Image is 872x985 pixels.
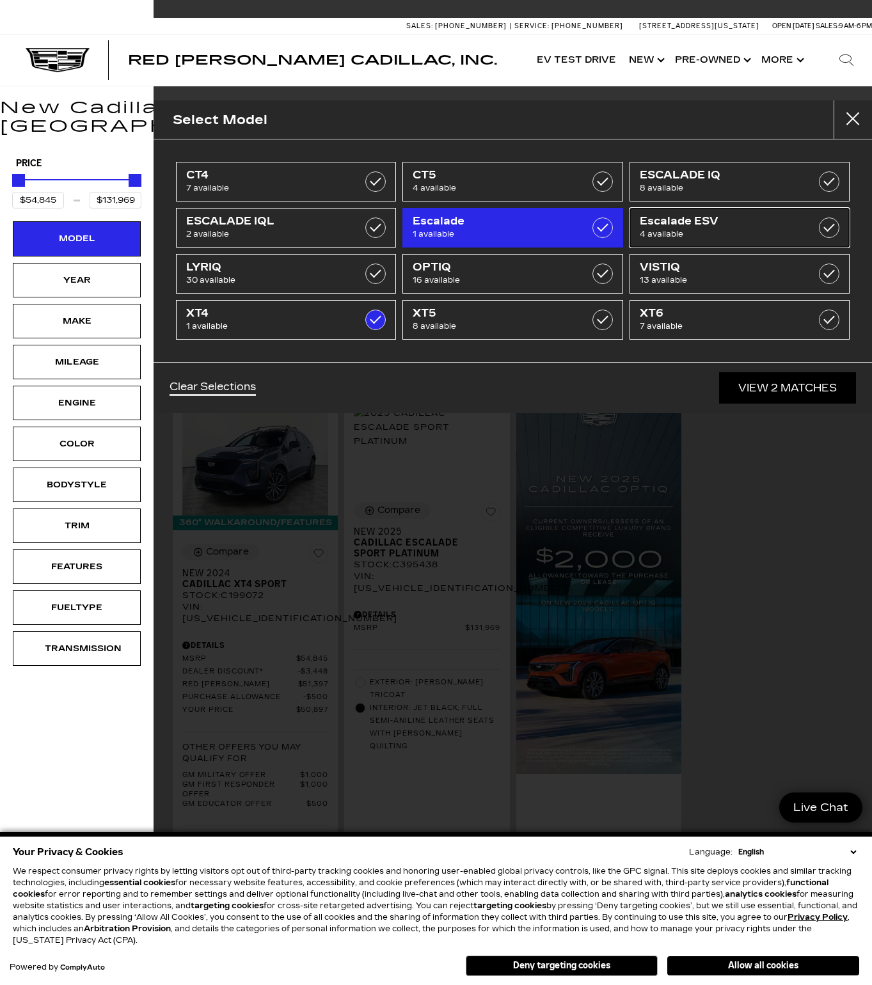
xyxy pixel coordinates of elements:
span: XT6 [640,307,809,320]
a: XT67 available [630,300,850,340]
a: Escalade1 available [402,208,622,248]
div: Powered by [10,963,105,972]
div: Model [45,232,109,246]
span: LYRIQ [186,261,356,274]
span: XT5 [413,307,582,320]
a: [STREET_ADDRESS][US_STATE] [639,22,759,30]
span: 4 available [640,228,809,240]
strong: analytics cookies [725,890,797,899]
span: [PHONE_NUMBER] [435,22,507,30]
div: Engine [45,396,109,410]
div: Trim [45,519,109,533]
span: CT4 [186,169,356,182]
span: 30 available [186,274,356,287]
div: Minimum Price [12,174,25,187]
a: Live Chat [779,792,862,823]
div: Fueltype [45,601,109,615]
div: TransmissionTransmission [13,631,141,666]
a: Sales: [PHONE_NUMBER] [406,22,510,29]
span: XT4 [186,307,356,320]
input: Minimum [12,192,64,209]
a: New [622,35,669,86]
a: ComplyAuto [60,964,105,972]
h2: Select Model [173,109,267,130]
span: 8 available [413,320,582,333]
a: CT47 available [176,162,396,201]
span: 7 available [640,320,809,333]
a: ESCALADE IQ8 available [630,162,850,201]
div: MileageMileage [13,345,141,379]
div: Year [45,273,109,287]
span: OPTIQ [413,261,582,274]
span: CT5 [413,169,582,182]
strong: Arbitration Provision [84,924,171,933]
span: 2 available [186,228,356,240]
div: FeaturesFeatures [13,549,141,584]
div: ColorColor [13,427,141,461]
a: Escalade ESV4 available [630,208,850,248]
strong: essential cookies [104,878,175,887]
span: 8 available [640,182,809,194]
span: Escalade ESV [640,215,809,228]
a: View 2 Matches [719,372,856,404]
span: Service: [514,22,550,30]
div: Color [45,437,109,451]
span: Sales: [406,22,433,30]
a: XT41 available [176,300,396,340]
span: Red [PERSON_NAME] Cadillac, Inc. [128,52,497,68]
span: 13 available [640,274,809,287]
a: Service: [PHONE_NUMBER] [510,22,626,29]
a: Clear Selections [170,381,256,396]
div: Bodystyle [45,478,109,492]
span: Sales: [816,22,839,30]
button: More [755,35,808,86]
button: Allow all cookies [667,956,859,975]
button: Close [834,100,872,139]
input: Maximum [90,192,141,209]
span: [PHONE_NUMBER] [551,22,623,30]
span: 7 available [186,182,356,194]
a: LYRIQ30 available [176,254,396,294]
a: OPTIQ16 available [402,254,622,294]
div: Make [45,314,109,328]
div: Language: [689,848,733,856]
div: BodystyleBodystyle [13,468,141,502]
p: We respect consumer privacy rights by letting visitors opt out of third-party tracking cookies an... [13,865,859,946]
div: YearYear [13,263,141,297]
a: VISTIQ13 available [630,254,850,294]
span: ESCALADE IQL [186,215,356,228]
a: XT58 available [402,300,622,340]
span: ESCALADE IQ [640,169,809,182]
span: 1 available [413,228,582,240]
a: Red [PERSON_NAME] Cadillac, Inc. [128,54,497,67]
div: Price [12,169,141,209]
a: EV Test Drive [530,35,622,86]
div: MakeMake [13,304,141,338]
span: Escalade [413,215,582,228]
span: VISTIQ [640,261,809,274]
strong: targeting cookies [473,901,546,910]
strong: targeting cookies [191,901,264,910]
span: 9 AM-6 PM [839,22,872,30]
div: ModelModel [13,221,141,256]
span: 16 available [413,274,582,287]
span: Your Privacy & Cookies [13,843,123,861]
a: Pre-Owned [669,35,755,86]
span: 4 available [413,182,582,194]
select: Language Select [735,846,859,858]
div: FueltypeFueltype [13,590,141,625]
button: Deny targeting cookies [466,956,658,976]
span: Open [DATE] [772,22,814,30]
div: TrimTrim [13,508,141,543]
u: Privacy Policy [788,913,848,922]
div: Transmission [45,642,109,656]
img: Cadillac Dark Logo with Cadillac White Text [26,48,90,72]
h5: Price [16,158,138,169]
span: Live Chat [787,800,855,815]
a: CT54 available [402,162,622,201]
div: Search [821,35,872,86]
div: EngineEngine [13,386,141,420]
div: Mileage [45,355,109,369]
span: 1 available [186,320,356,333]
